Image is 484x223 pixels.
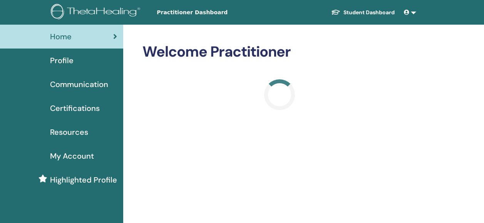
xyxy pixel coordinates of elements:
span: Certifications [50,102,100,114]
img: logo.png [51,4,143,21]
span: Resources [50,126,88,138]
span: Highlighted Profile [50,174,117,186]
span: Profile [50,55,74,66]
a: Student Dashboard [325,5,401,20]
span: My Account [50,150,94,162]
span: Home [50,31,72,42]
span: Communication [50,79,108,90]
span: Practitioner Dashboard [157,8,272,17]
h2: Welcome Practitioner [142,43,417,61]
img: graduation-cap-white.svg [331,9,340,15]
